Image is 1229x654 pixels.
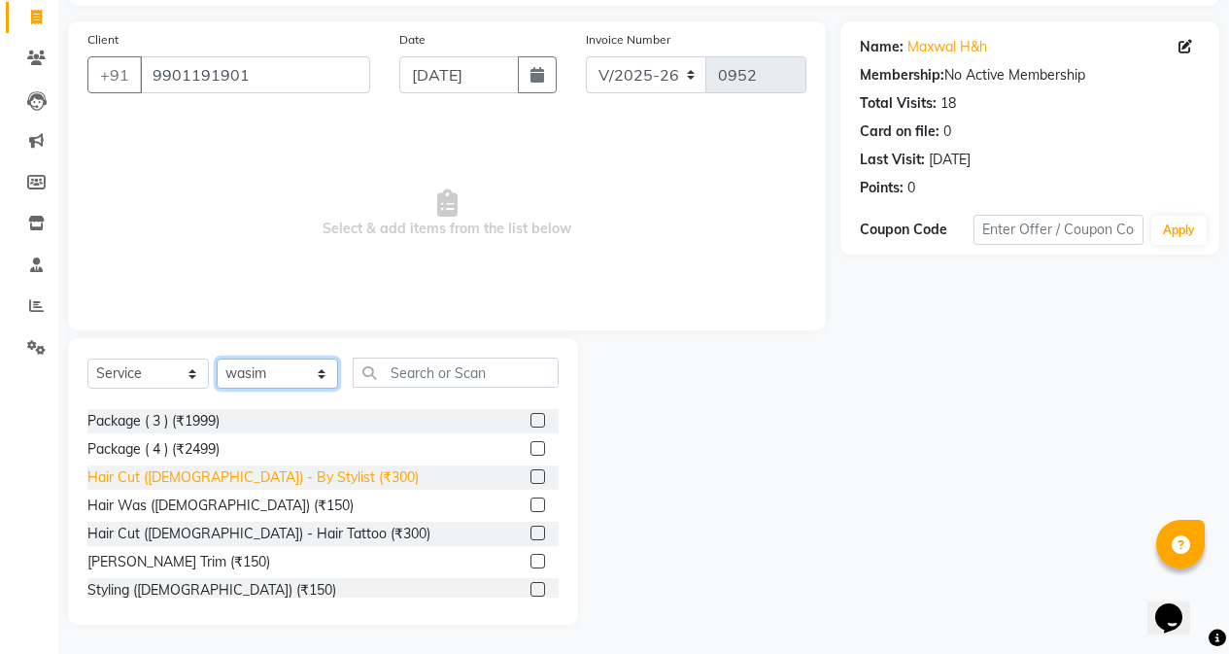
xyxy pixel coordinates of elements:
[860,121,939,142] div: Card on file:
[860,65,1200,86] div: No Active Membership
[1147,576,1210,635] iframe: chat widget
[860,220,973,240] div: Coupon Code
[87,580,336,601] div: Styling ([DEMOGRAPHIC_DATA]) (₹150)
[87,439,220,460] div: Package ( 4 ) (₹2499)
[943,121,951,142] div: 0
[860,65,944,86] div: Membership:
[973,215,1144,245] input: Enter Offer / Coupon Code
[87,31,119,49] label: Client
[87,117,806,311] span: Select & add items from the list below
[907,178,915,198] div: 0
[87,411,220,431] div: Package ( 3 ) (₹1999)
[399,31,426,49] label: Date
[860,178,904,198] div: Points:
[860,150,925,170] div: Last Visit:
[860,37,904,57] div: Name:
[87,496,354,516] div: Hair Was ([DEMOGRAPHIC_DATA]) (₹150)
[929,150,971,170] div: [DATE]
[860,93,937,114] div: Total Visits:
[87,524,430,544] div: Hair Cut ([DEMOGRAPHIC_DATA]) - Hair Tattoo (₹300)
[87,552,270,572] div: [PERSON_NAME] Trim (₹150)
[586,31,670,49] label: Invoice Number
[87,56,142,93] button: +91
[1151,216,1207,245] button: Apply
[140,56,370,93] input: Search by Name/Mobile/Email/Code
[87,467,419,488] div: Hair Cut ([DEMOGRAPHIC_DATA]) - By Stylist (₹300)
[940,93,956,114] div: 18
[353,358,559,388] input: Search or Scan
[907,37,987,57] a: Maxwal H&h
